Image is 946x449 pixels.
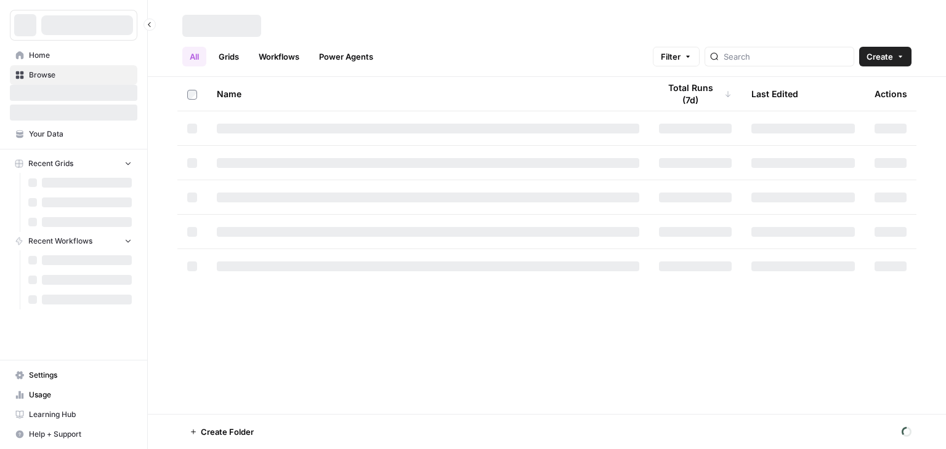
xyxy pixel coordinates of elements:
[251,47,307,66] a: Workflows
[29,409,132,420] span: Learning Hub
[10,385,137,405] a: Usage
[751,77,798,111] div: Last Edited
[10,46,137,65] a: Home
[182,47,206,66] a: All
[10,232,137,250] button: Recent Workflows
[10,424,137,444] button: Help + Support
[29,370,132,381] span: Settings
[659,77,732,111] div: Total Runs (7d)
[182,422,261,442] button: Create Folder
[312,47,381,66] a: Power Agents
[724,50,849,63] input: Search
[10,65,137,85] a: Browse
[10,405,137,424] a: Learning Hub
[29,70,132,81] span: Browse
[211,47,246,66] a: Grids
[28,236,92,247] span: Recent Workflows
[29,429,132,440] span: Help + Support
[201,426,254,438] span: Create Folder
[867,50,893,63] span: Create
[29,50,132,61] span: Home
[29,389,132,400] span: Usage
[10,154,137,173] button: Recent Grids
[875,77,907,111] div: Actions
[28,158,73,169] span: Recent Grids
[10,365,137,385] a: Settings
[217,77,639,111] div: Name
[859,47,912,66] button: Create
[661,50,681,63] span: Filter
[29,129,132,140] span: Your Data
[653,47,700,66] button: Filter
[10,124,137,144] a: Your Data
